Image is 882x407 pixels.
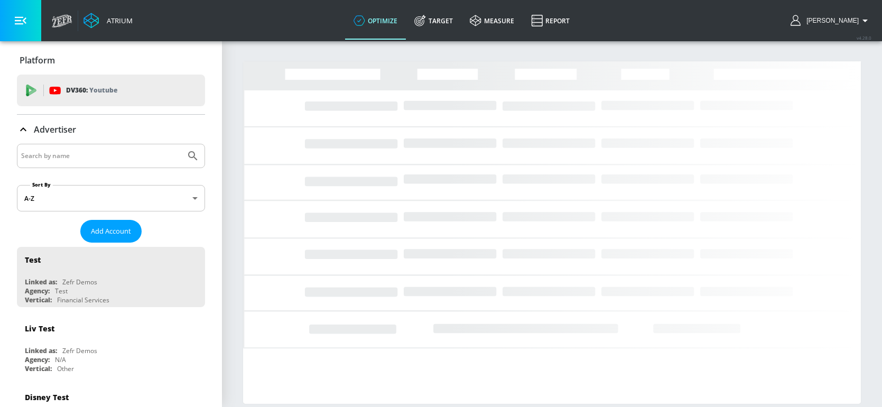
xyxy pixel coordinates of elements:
div: Disney Test [25,392,69,402]
span: Add Account [91,225,131,237]
div: Test [25,255,41,265]
div: TestLinked as:Zefr DemosAgency:TestVertical:Financial Services [17,247,205,307]
div: Agency: [25,355,50,364]
button: Add Account [80,220,142,243]
div: Zefr Demos [62,277,97,286]
p: Platform [20,54,55,66]
div: Agency: [25,286,50,295]
div: Linked as: [25,277,57,286]
div: Vertical: [25,364,52,373]
div: Linked as: [25,346,57,355]
div: Advertiser [17,115,205,144]
p: Advertiser [34,124,76,135]
a: Report [523,2,578,40]
button: [PERSON_NAME] [791,14,871,27]
div: A-Z [17,185,205,211]
input: Search by name [21,149,181,163]
a: measure [461,2,523,40]
div: Vertical: [25,295,52,304]
div: Other [57,364,74,373]
div: Liv TestLinked as:Zefr DemosAgency:N/AVertical:Other [17,316,205,376]
a: optimize [345,2,406,40]
label: Sort By [30,181,53,188]
div: Test [55,286,68,295]
a: Target [406,2,461,40]
div: DV360: Youtube [17,75,205,106]
p: DV360: [66,85,117,96]
p: Youtube [89,85,117,96]
div: N/A [55,355,66,364]
div: Atrium [103,16,133,25]
span: login as: sarah.ly@zefr.com [802,17,859,24]
a: Atrium [83,13,133,29]
span: v 4.28.0 [857,35,871,41]
div: Liv Test [25,323,54,334]
div: Platform [17,45,205,75]
div: Financial Services [57,295,109,304]
div: Zefr Demos [62,346,97,355]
